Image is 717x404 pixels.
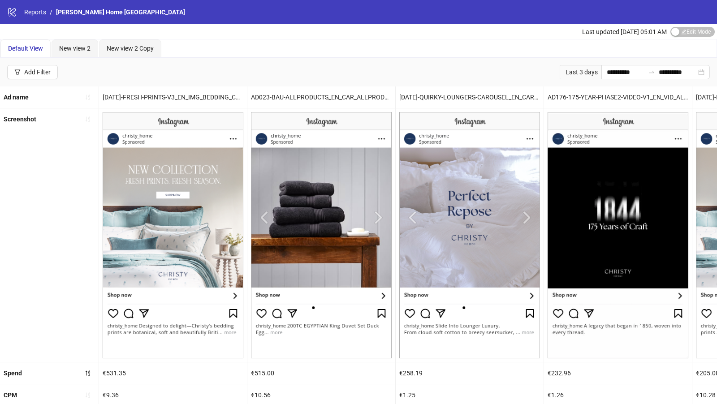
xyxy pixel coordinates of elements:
div: Last 3 days [560,65,601,79]
span: sort-ascending [85,392,91,398]
a: Reports [22,7,48,17]
li: / [50,7,52,17]
span: sort-ascending [85,116,91,122]
b: Spend [4,370,22,377]
img: Screenshot 120234988078580460 [399,112,540,358]
div: [DATE]-FRESH-PRINTS-V3_EN_IMG_BEDDING_CP_07082025_ALLG_CC_SC3_USP8_FRESHPRINTS [99,86,247,108]
span: filter [14,69,21,75]
b: CPM [4,391,17,399]
div: [DATE]-QUIRKY-LOUNGERS-CAROUSEL_EN_CAR_BEDDING_CP_13082025_ALLG_CC_SC3_USP8_BEDDING [396,86,544,108]
span: New view 2 Copy [107,45,154,52]
div: €232.96 [544,362,692,384]
span: swap-right [648,69,655,76]
b: Ad name [4,94,29,101]
img: Screenshot 120234570979380460 [103,112,243,358]
img: Screenshot 120234606209410460 [548,112,688,358]
span: [PERSON_NAME] Home [GEOGRAPHIC_DATA] [56,9,185,16]
div: AD023-BAU-ALLPRODUCTS_EN_CAR_ALLPRODUCTS_PP_05062025_ALLG_CC_SC3_None_ALLPRODUCTS [247,86,395,108]
span: to [648,69,655,76]
div: €258.19 [396,362,544,384]
span: Default View [8,45,43,52]
div: €531.35 [99,362,247,384]
span: sort-ascending [85,94,91,100]
img: Screenshot 120230346035050460 [251,112,392,358]
div: €515.00 [247,362,395,384]
span: sort-descending [85,370,91,376]
b: Screenshot [4,116,36,123]
button: Add Filter [7,65,58,79]
div: AD176-175-YEAR-PHASE2-VIDEO-V1_EN_VID_ALLPRODUCTS_CP_07082025_ALLG_CC_SC3_USP8_175YEAR [544,86,692,108]
span: New view 2 [59,45,91,52]
span: Last updated [DATE] 05:01 AM [582,28,667,35]
div: Add Filter [24,69,51,76]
